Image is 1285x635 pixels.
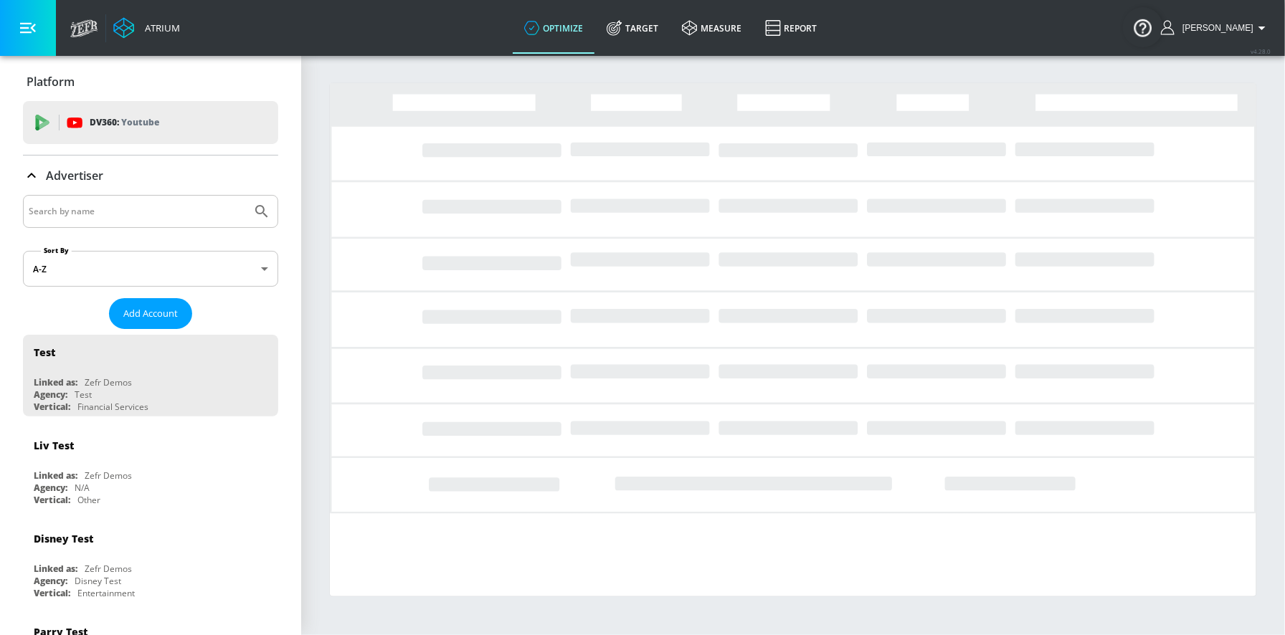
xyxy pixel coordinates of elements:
[23,62,278,102] div: Platform
[75,482,90,494] div: N/A
[109,298,192,329] button: Add Account
[34,494,70,506] div: Vertical:
[75,575,121,587] div: Disney Test
[34,532,93,545] div: Disney Test
[90,115,159,130] p: DV360:
[23,428,278,510] div: Liv TestLinked as:Zefr DemosAgency:N/AVertical:Other
[46,168,103,183] p: Advertiser
[34,587,70,599] div: Vertical:
[29,202,246,221] input: Search by name
[23,521,278,603] div: Disney TestLinked as:Zefr DemosAgency:Disney TestVertical:Entertainment
[34,376,77,388] div: Linked as:
[85,563,132,575] div: Zefr Demos
[75,388,92,401] div: Test
[513,2,595,54] a: optimize
[34,401,70,413] div: Vertical:
[85,469,132,482] div: Zefr Demos
[754,2,829,54] a: Report
[34,388,67,401] div: Agency:
[1161,19,1271,37] button: [PERSON_NAME]
[1251,47,1271,55] span: v 4.28.0
[77,494,100,506] div: Other
[113,17,180,39] a: Atrium
[34,482,67,494] div: Agency:
[34,345,55,359] div: Test
[34,439,74,452] div: Liv Test
[123,305,178,322] span: Add Account
[595,2,670,54] a: Target
[34,563,77,575] div: Linked as:
[23,335,278,416] div: TestLinked as:Zefr DemosAgency:TestVertical:Financial Services
[1123,7,1163,47] button: Open Resource Center
[34,469,77,482] div: Linked as:
[27,74,75,90] p: Platform
[23,101,278,144] div: DV360: Youtube
[41,246,72,255] label: Sort By
[23,156,278,196] div: Advertiser
[139,22,180,34] div: Atrium
[23,251,278,287] div: A-Z
[670,2,754,54] a: measure
[77,587,135,599] div: Entertainment
[85,376,132,388] div: Zefr Demos
[121,115,159,130] p: Youtube
[1177,23,1253,33] span: login as: sharon.kwong@zefr.com
[34,575,67,587] div: Agency:
[77,401,148,413] div: Financial Services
